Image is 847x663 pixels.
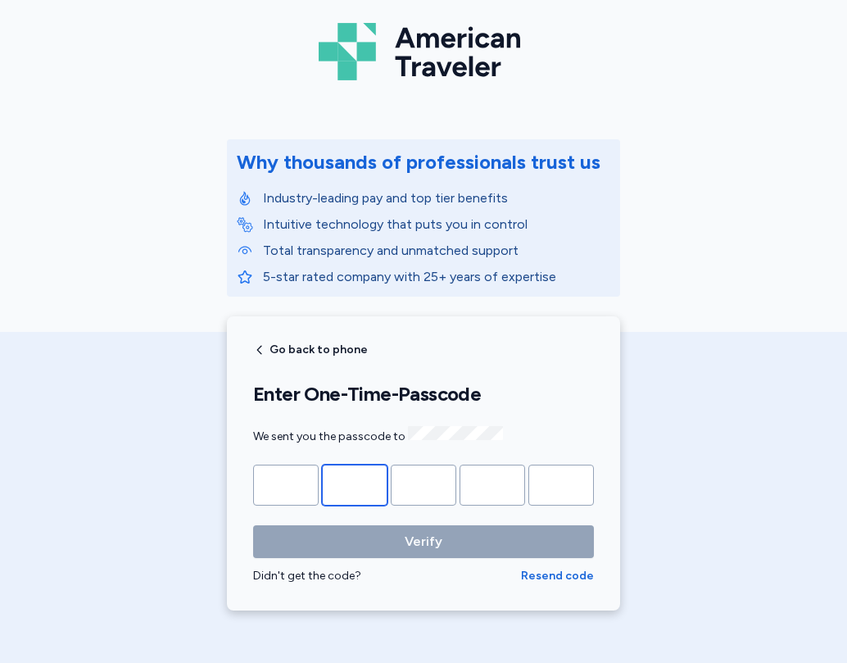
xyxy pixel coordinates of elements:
[263,241,610,261] p: Total transparency and unmatched support
[237,149,600,175] div: Why thousands of professionals trust us
[263,267,610,287] p: 5-star rated company with 25+ years of expertise
[253,429,503,443] span: We sent you the passcode to
[319,16,528,87] img: Logo
[322,465,387,506] input: Please enter OTP character 2
[253,568,521,584] div: Didn't get the code?
[521,568,594,584] button: Resend code
[460,465,525,506] input: Please enter OTP character 4
[253,525,594,558] button: Verify
[391,465,456,506] input: Please enter OTP character 3
[253,343,368,356] button: Go back to phone
[405,532,442,552] span: Verify
[269,344,368,356] span: Go back to phone
[528,465,594,506] input: Please enter OTP character 5
[253,465,319,506] input: Please enter OTP character 1
[263,188,610,208] p: Industry-leading pay and top tier benefits
[253,382,594,406] h1: Enter One-Time-Passcode
[263,215,610,234] p: Intuitive technology that puts you in control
